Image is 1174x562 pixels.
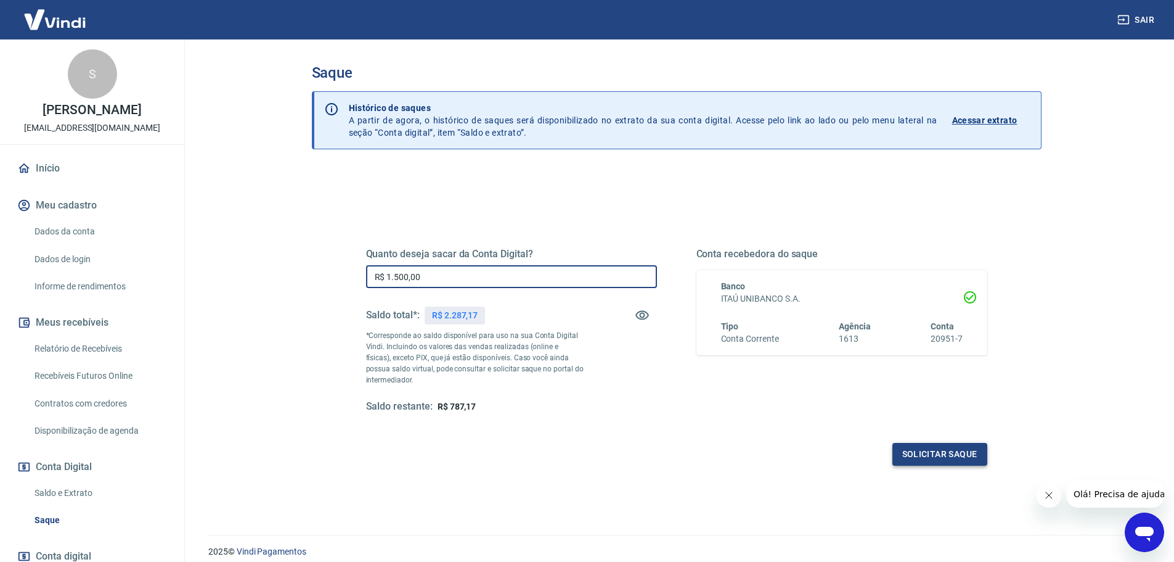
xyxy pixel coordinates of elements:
button: Conta Digital [15,453,169,481]
h6: 1613 [839,333,871,345]
a: Acessar extrato [952,102,1031,139]
span: Conta [931,321,954,331]
h6: Conta Corrente [721,333,779,345]
iframe: Botão para abrir a janela de mensagens [1125,513,1164,552]
span: R$ 787,17 [438,402,476,411]
button: Solicitar saque [892,443,987,466]
h5: Saldo restante: [366,400,433,413]
a: Disponibilização de agenda [30,418,169,444]
a: Vindi Pagamentos [237,547,306,556]
p: *Corresponde ao saldo disponível para uso na sua Conta Digital Vindi. Incluindo os valores das ve... [366,330,584,386]
button: Meus recebíveis [15,309,169,336]
p: [PERSON_NAME] [43,104,141,117]
a: Recebíveis Futuros Online [30,363,169,389]
span: Olá! Precisa de ajuda? [7,9,104,19]
a: Relatório de Recebíveis [30,336,169,362]
h3: Saque [312,64,1042,81]
p: Acessar extrato [952,114,1017,126]
span: Banco [721,281,746,291]
p: A partir de agora, o histórico de saques será disponibilizado no extrato da sua conta digital. Ac... [349,102,937,139]
iframe: Mensagem da empresa [1066,481,1164,508]
a: Saque [30,508,169,533]
span: Tipo [721,321,739,331]
iframe: Fechar mensagem [1037,483,1061,508]
h5: Quanto deseja sacar da Conta Digital? [366,248,657,260]
a: Informe de rendimentos [30,274,169,299]
img: Vindi [15,1,95,38]
a: Contratos com credores [30,391,169,416]
p: Histórico de saques [349,102,937,114]
p: [EMAIL_ADDRESS][DOMAIN_NAME] [24,122,160,134]
h5: Saldo total*: [366,309,420,321]
h5: Conta recebedora do saque [696,248,987,260]
h6: 20951-7 [931,333,963,345]
div: S [68,49,117,99]
p: 2025 © [208,545,1144,558]
button: Meu cadastro [15,192,169,219]
a: Dados da conta [30,219,169,244]
button: Sair [1115,9,1159,31]
a: Saldo e Extrato [30,481,169,506]
span: Agência [839,321,871,331]
a: Dados de login [30,247,169,272]
a: Início [15,155,169,182]
p: R$ 2.287,17 [432,309,478,322]
h6: ITAÚ UNIBANCO S.A. [721,292,963,305]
